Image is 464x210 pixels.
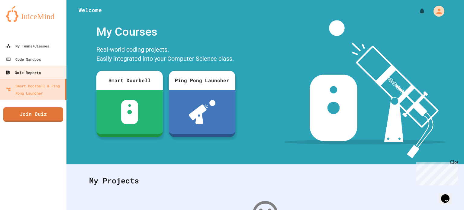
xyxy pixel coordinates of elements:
[439,186,458,204] iframe: chat widget
[2,2,42,38] div: Chat with us now!Close
[284,20,446,158] img: banner-image-my-projects.png
[93,20,238,44] div: My Courses
[121,100,138,124] img: sdb-white.svg
[169,71,235,90] div: Ping Pong Launcher
[6,42,49,50] div: My Teams/Classes
[5,69,41,76] div: Quiz Reports
[6,6,60,22] img: logo-orange.svg
[414,160,458,185] iframe: chat widget
[83,169,447,192] div: My Projects
[6,82,63,97] div: Smart Doorbell & Ping Pong Launcher
[3,107,63,122] a: Join Quiz
[407,6,427,16] div: My Notifications
[6,56,41,63] div: Code Sandbox
[93,44,238,66] div: Real-world coding projects. Easily integrated into your Computer Science class.
[427,4,446,18] div: My Account
[189,100,216,124] img: ppl-with-ball.png
[96,71,163,90] div: Smart Doorbell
